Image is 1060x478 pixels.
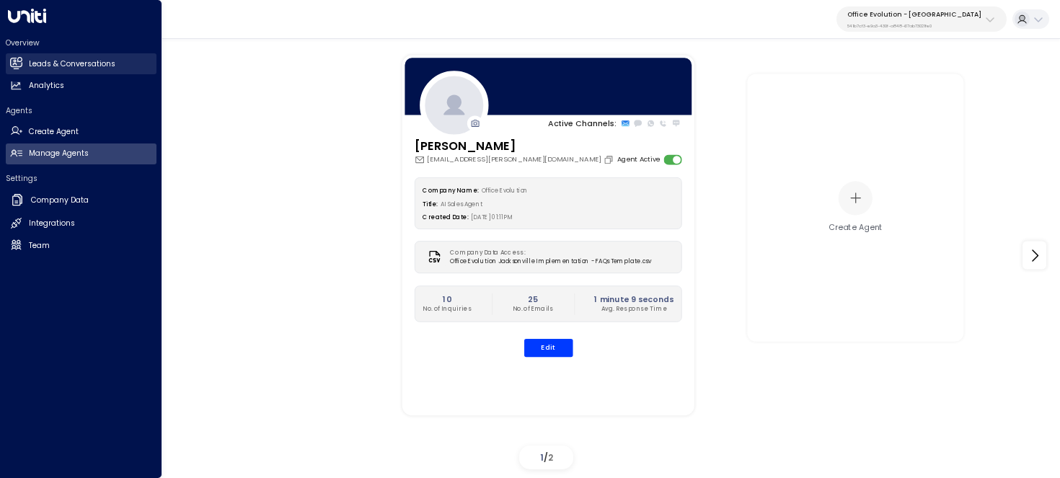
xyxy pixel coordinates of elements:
h2: Settings [6,173,156,184]
h3: [PERSON_NAME] [414,137,616,154]
p: No. of Inquiries [423,305,472,314]
div: Create Agent [829,222,883,234]
a: Leads & Conversations [6,53,156,74]
button: Office Evolution - [GEOGRAPHIC_DATA]541b7cf3-e9a3-430f-a848-67ab73021fe0 [836,6,1007,32]
p: Avg. Response Time [594,305,673,314]
h2: Company Data [31,195,89,206]
label: Title: [423,200,438,208]
h2: 10 [423,293,472,304]
p: No. of Emails [512,305,553,314]
div: / [519,446,573,469]
p: Active Channels: [548,118,617,129]
a: Integrations [6,213,156,234]
h2: Leads & Conversations [29,58,115,70]
h2: Analytics [29,80,64,92]
button: Copy [604,154,617,164]
label: Company Data Access: [450,248,646,257]
h2: Team [29,240,50,252]
a: Team [6,235,156,256]
label: Created Date: [423,213,468,221]
button: Edit [524,339,573,357]
span: Office Evolution [481,186,528,194]
span: Office Evolution Jacksonville Implementation - FAQs Template.csv [450,257,651,266]
div: [EMAIL_ADDRESS][PERSON_NAME][DOMAIN_NAME] [414,154,616,164]
h2: 25 [512,293,553,304]
span: 1 [540,451,544,464]
h2: Manage Agents [29,148,89,159]
h2: Integrations [29,218,75,229]
h2: Create Agent [29,126,79,138]
span: 2 [548,451,553,464]
span: [DATE] 01:11 PM [471,213,513,221]
h2: Overview [6,37,156,48]
p: Office Evolution - [GEOGRAPHIC_DATA] [847,10,981,19]
a: Company Data [6,189,156,212]
a: Create Agent [6,121,156,142]
a: Analytics [6,76,156,97]
span: AI Sales Agent [441,200,483,208]
h2: 1 minute 9 seconds [594,293,673,304]
h2: Agents [6,105,156,116]
label: Agent Active [617,154,659,164]
a: Manage Agents [6,143,156,164]
p: 541b7cf3-e9a3-430f-a848-67ab73021fe0 [847,23,981,29]
label: Company Name: [423,186,478,194]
